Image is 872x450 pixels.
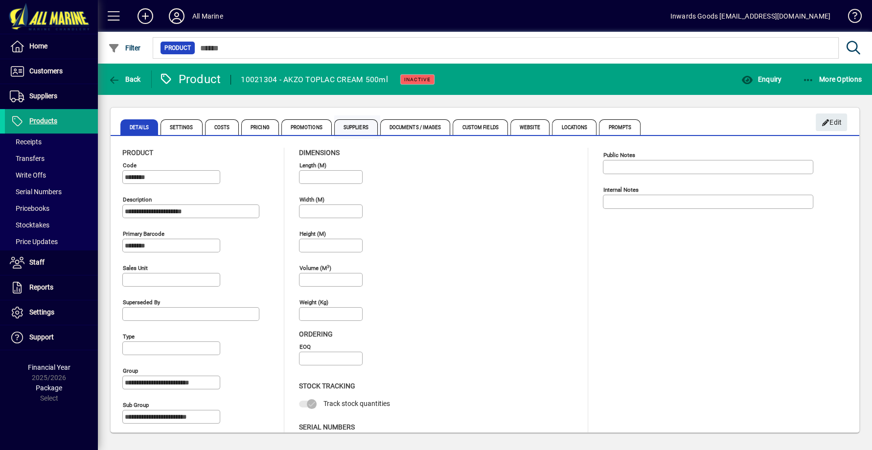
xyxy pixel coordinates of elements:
mat-label: Internal Notes [603,186,639,193]
span: Prompts [599,119,641,135]
mat-label: Weight (Kg) [299,299,328,306]
span: Ordering [299,330,333,338]
a: Stocktakes [5,217,98,233]
span: Suppliers [29,92,57,100]
span: Product [122,149,153,157]
span: Pricing [241,119,279,135]
a: Suppliers [5,84,98,109]
a: Home [5,34,98,59]
a: Knowledge Base [840,2,860,34]
mat-label: Code [123,162,137,169]
button: Enquiry [738,70,784,88]
mat-label: Volume (m ) [299,265,331,271]
span: Back [108,75,141,83]
mat-label: Superseded by [123,299,160,306]
a: Support [5,325,98,350]
span: Filter [108,44,141,52]
mat-label: Group [123,367,138,374]
span: Custom Fields [453,119,507,135]
mat-label: Public Notes [603,152,635,158]
span: Locations [552,119,597,135]
mat-label: Description [123,196,152,203]
span: Suppliers [334,119,378,135]
mat-label: Sub group [123,402,149,408]
span: Transfers [10,155,45,162]
span: Stocktakes [10,221,49,229]
span: Pricebooks [10,204,49,212]
a: Settings [5,300,98,325]
div: 10021304 - AKZO TOPLAC CREAM 500ml [241,72,388,88]
a: Transfers [5,150,98,167]
span: Promotions [281,119,332,135]
span: Product [164,43,191,53]
span: Serial Numbers [299,423,355,431]
a: Pricebooks [5,200,98,217]
mat-label: Type [123,333,135,340]
mat-label: EOQ [299,343,311,350]
div: Product [159,71,221,87]
span: Inactive [404,76,431,83]
button: Filter [106,39,143,57]
mat-label: Sales unit [123,265,148,271]
span: More Options [803,75,862,83]
span: Financial Year [28,363,70,371]
span: Track stock quantities [323,400,390,407]
span: Package [36,384,62,392]
span: Edit [821,114,842,131]
span: Customers [29,67,63,75]
mat-label: Length (m) [299,162,326,169]
span: Price Updates [10,238,58,246]
span: Settings [29,308,54,316]
button: Back [106,70,143,88]
span: Dimensions [299,149,340,157]
a: Staff [5,250,98,275]
button: Profile [161,7,192,25]
button: More Options [800,70,865,88]
mat-label: Width (m) [299,196,324,203]
span: Documents / Images [380,119,451,135]
span: Enquiry [741,75,781,83]
span: Reports [29,283,53,291]
sup: 3 [327,264,329,269]
app-page-header-button: Back [98,70,152,88]
mat-label: Primary barcode [123,230,164,237]
a: Customers [5,59,98,84]
a: Write Offs [5,167,98,183]
div: All Marine [192,8,223,24]
button: Add [130,7,161,25]
span: Staff [29,258,45,266]
button: Edit [816,113,847,131]
a: Price Updates [5,233,98,250]
a: Receipts [5,134,98,150]
span: Receipts [10,138,42,146]
a: Serial Numbers [5,183,98,200]
span: Website [510,119,550,135]
span: Write Offs [10,171,46,179]
span: Serial Numbers [10,188,62,196]
span: Settings [161,119,203,135]
span: Costs [205,119,239,135]
span: Support [29,333,54,341]
span: Details [120,119,158,135]
a: Reports [5,275,98,300]
mat-label: Height (m) [299,230,326,237]
div: Inwards Goods [EMAIL_ADDRESS][DOMAIN_NAME] [670,8,830,24]
span: Home [29,42,47,50]
span: Products [29,117,57,125]
span: Stock Tracking [299,382,355,390]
